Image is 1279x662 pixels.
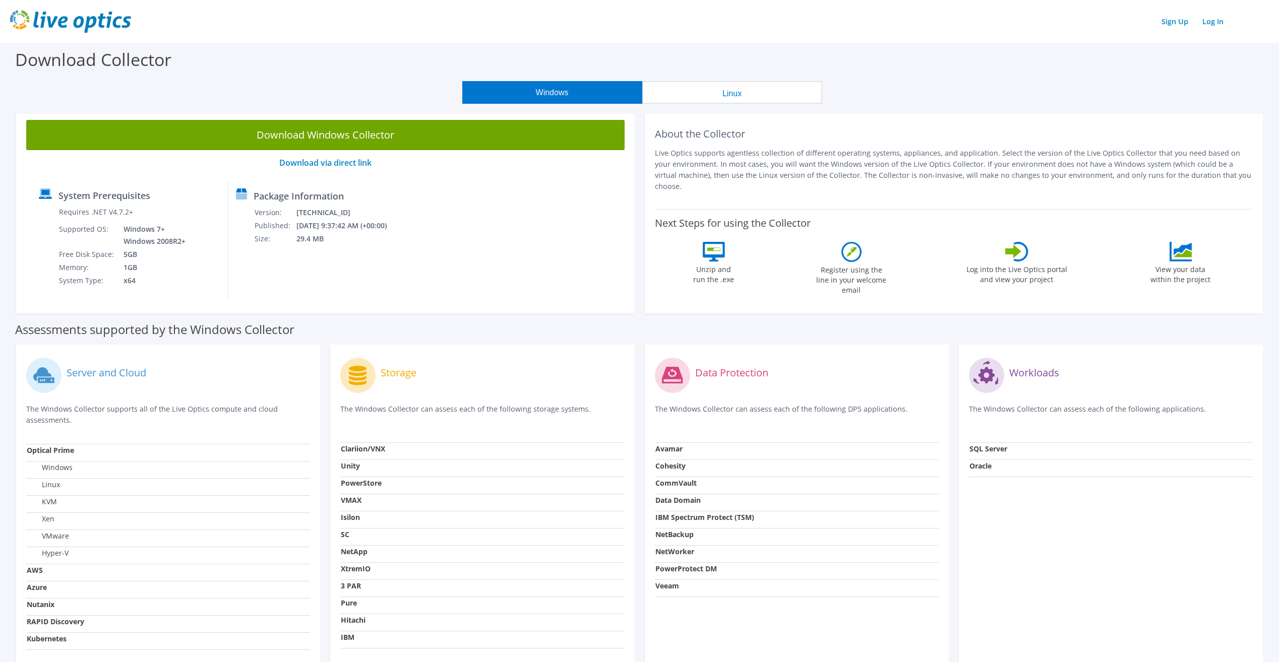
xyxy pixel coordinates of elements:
td: 29.4 MB [296,232,400,245]
label: Next Steps for using the Collector [655,217,811,229]
label: Linux [27,480,60,490]
strong: RAPID Discovery [27,617,84,626]
td: 5GB [116,248,188,261]
strong: AWS [27,565,43,575]
label: Data Protection [695,368,768,378]
strong: Pure [341,598,357,608]
label: Register using the line in your welcome email [814,262,889,295]
strong: Isilon [341,512,360,522]
td: x64 [116,274,188,287]
strong: IBM [341,632,354,642]
img: live_optics_svg.svg [10,10,131,33]
label: Requires .NET V4.7.2+ [59,207,133,217]
button: Windows [462,81,642,104]
h2: About the Collector [655,128,1253,140]
strong: PowerProtect DM [655,564,717,573]
strong: Data Domain [655,495,701,505]
a: Log In [1197,14,1229,29]
td: Published: [254,219,296,232]
td: Size: [254,232,296,245]
label: Package Information [254,191,344,201]
label: Storage [381,368,416,378]
td: Windows 7+ Windows 2008R2+ [116,223,188,248]
label: View your data within the project [1144,261,1217,285]
label: Download Collector [15,48,171,71]
strong: Veeam [655,581,679,590]
strong: Nutanix [27,600,54,609]
label: Windows [27,462,73,473]
strong: Optical Prime [27,445,74,455]
p: The Windows Collector supports all of the Live Optics compute and cloud assessments. [26,404,310,426]
strong: Oracle [969,461,992,471]
strong: Azure [27,582,47,592]
td: [TECHNICAL_ID] [296,206,400,219]
strong: Hitachi [341,615,366,625]
strong: SC [341,529,349,539]
strong: XtremIO [341,564,371,573]
strong: NetBackup [655,529,694,539]
label: Workloads [1009,368,1059,378]
strong: PowerStore [341,478,382,488]
p: The Windows Collector can assess each of the following applications. [969,404,1253,424]
button: Linux [642,81,822,104]
td: Memory: [58,261,116,274]
label: VMware [27,531,69,541]
strong: Avamar [655,444,683,453]
a: Sign Up [1156,14,1193,29]
strong: IBM Spectrum Protect (TSM) [655,512,754,522]
strong: CommVault [655,478,697,488]
label: KVM [27,497,57,507]
td: Version: [254,206,296,219]
strong: Cohesity [655,461,686,471]
p: Live Optics supports agentless collection of different operating systems, appliances, and applica... [655,148,1253,192]
td: [DATE] 9:37:42 AM (+00:00) [296,219,400,232]
strong: SQL Server [969,444,1007,453]
p: The Windows Collector can assess each of the following storage systems. [340,404,624,424]
td: Free Disk Space: [58,248,116,261]
a: Download Windows Collector [26,120,625,150]
label: Unzip and run the .exe [691,261,737,285]
p: The Windows Collector can assess each of the following DPS applications. [655,404,939,424]
td: Supported OS: [58,223,116,248]
td: 1GB [116,261,188,274]
a: Download via direct link [279,157,372,168]
label: Hyper-V [27,548,69,558]
label: Xen [27,514,54,524]
label: Assessments supported by the Windows Collector [15,324,294,335]
strong: NetApp [341,547,368,556]
label: System Prerequisites [58,190,150,201]
strong: Clariion/VNX [341,444,385,453]
strong: Unity [341,461,360,471]
td: System Type: [58,274,116,287]
strong: NetWorker [655,547,694,556]
label: Server and Cloud [67,368,146,378]
strong: VMAX [341,495,361,505]
strong: 3 PAR [341,581,361,590]
label: Log into the Live Optics portal and view your project [966,261,1068,285]
strong: Kubernetes [27,634,67,643]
